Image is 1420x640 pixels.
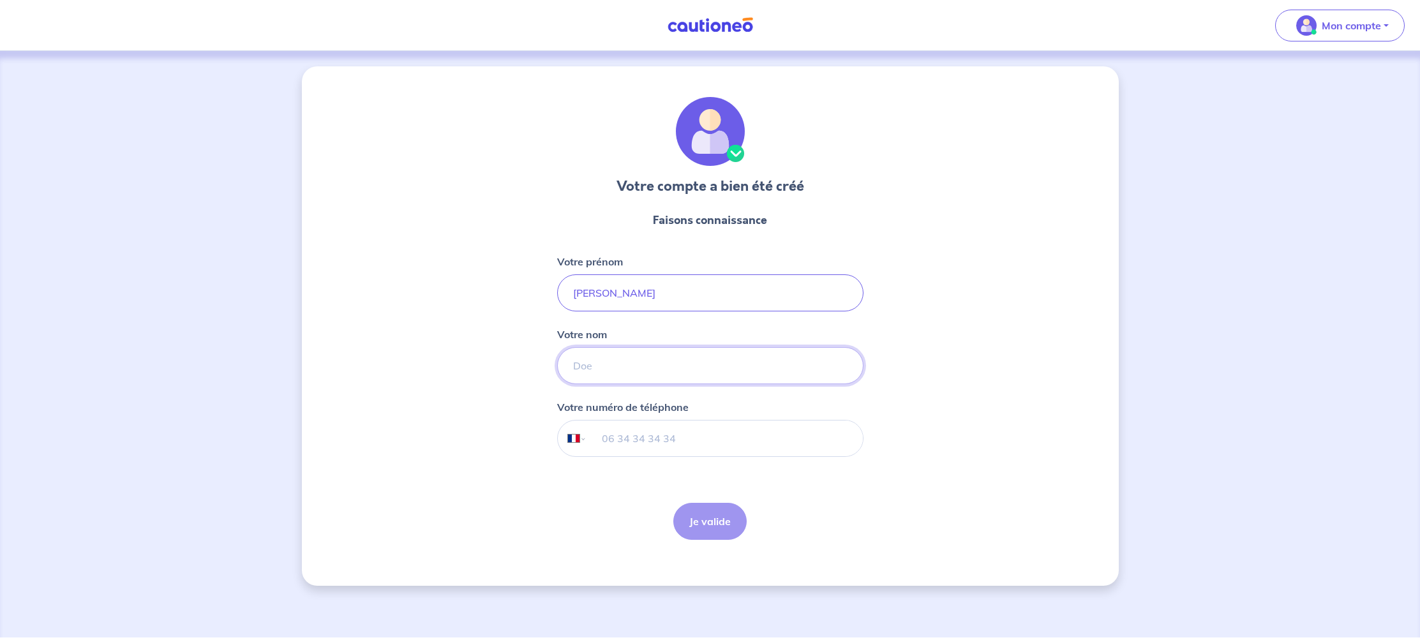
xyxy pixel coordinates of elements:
[676,97,745,166] img: illu_account_valid.svg
[557,254,623,269] p: Votre prénom
[1296,15,1317,36] img: illu_account_valid_menu.svg
[557,399,689,415] p: Votre numéro de téléphone
[617,176,804,197] h3: Votre compte a bien été créé
[653,212,767,228] p: Faisons connaissance
[587,420,862,456] input: 06 34 34 34 34
[1322,18,1381,33] p: Mon compte
[1275,10,1405,41] button: illu_account_valid_menu.svgMon compte
[662,17,758,33] img: Cautioneo
[557,327,607,342] p: Votre nom
[557,274,863,311] input: John
[557,347,863,384] input: Doe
